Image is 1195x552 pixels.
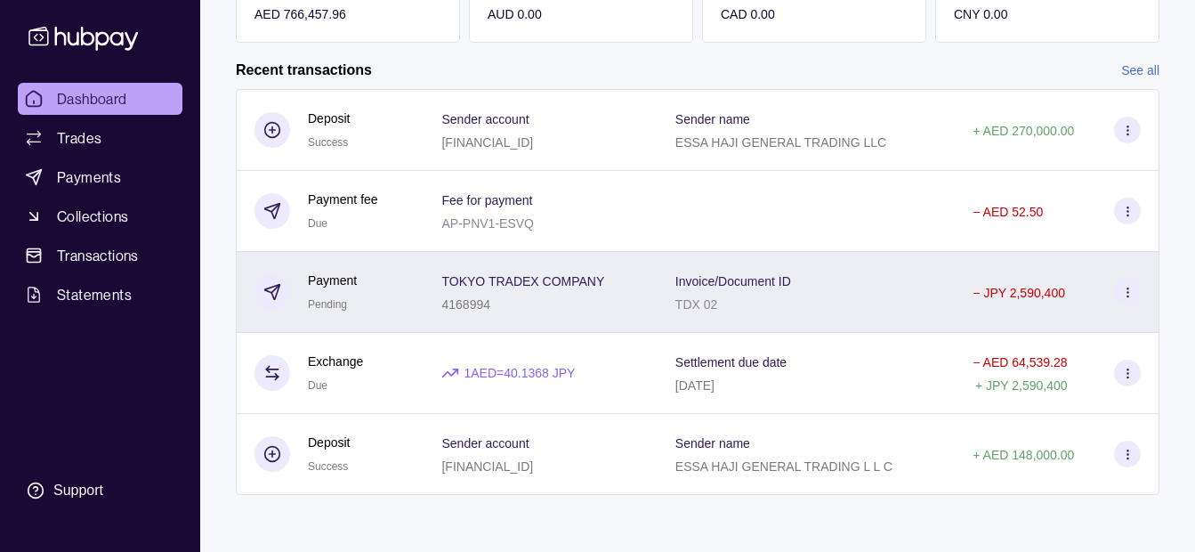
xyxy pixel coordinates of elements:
[441,436,529,451] p: Sender account
[236,61,372,80] h2: Recent transactions
[441,216,533,231] p: AP-PNV1-ESVQ
[675,378,715,393] p: [DATE]
[675,436,750,451] p: Sender name
[308,136,348,149] span: Success
[441,459,533,474] p: [FINANCIAL_ID]
[721,4,908,24] p: CAD 0.00
[254,4,441,24] p: AED 766,457.96
[675,355,787,369] p: Settlement due date
[488,4,674,24] p: AUD 0.00
[308,433,350,452] p: Deposit
[441,135,533,150] p: [FINANCIAL_ID]
[441,193,532,207] p: Fee for payment
[973,286,1065,300] p: − JPY 2,590,400
[18,83,182,115] a: Dashboard
[18,122,182,154] a: Trades
[308,190,378,209] p: Payment fee
[675,459,892,474] p: ESSA HAJI GENERAL TRADING L L C
[973,124,1074,138] p: + AED 270,000.00
[308,460,348,473] span: Success
[675,135,886,150] p: ESSA HAJI GENERAL TRADING LLC
[18,472,182,509] a: Support
[18,279,182,311] a: Statements
[441,274,604,288] p: TOKYO TRADEX COMPANY
[441,112,529,126] p: Sender account
[57,127,101,149] span: Trades
[973,448,1074,462] p: + AED 148,000.00
[53,481,103,500] div: Support
[308,379,327,392] span: Due
[308,352,363,371] p: Exchange
[675,274,791,288] p: Invoice/Document ID
[57,88,127,110] span: Dashboard
[308,217,327,230] span: Due
[308,109,350,128] p: Deposit
[57,166,121,188] span: Payments
[57,245,139,266] span: Transactions
[308,298,347,311] span: Pending
[18,200,182,232] a: Collections
[57,284,132,305] span: Statements
[1121,61,1159,80] a: See all
[954,4,1141,24] p: CNY 0.00
[57,206,128,227] span: Collections
[973,355,1067,369] p: − AED 64,539.28
[675,297,717,312] p: TDX 02
[18,161,182,193] a: Payments
[441,297,490,312] p: 4168994
[973,205,1043,219] p: − AED 52.50
[308,271,357,290] p: Payment
[18,239,182,272] a: Transactions
[675,112,750,126] p: Sender name
[464,363,575,383] p: 1 AED = 40.1368 JPY
[975,378,1068,393] p: + JPY 2,590,400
